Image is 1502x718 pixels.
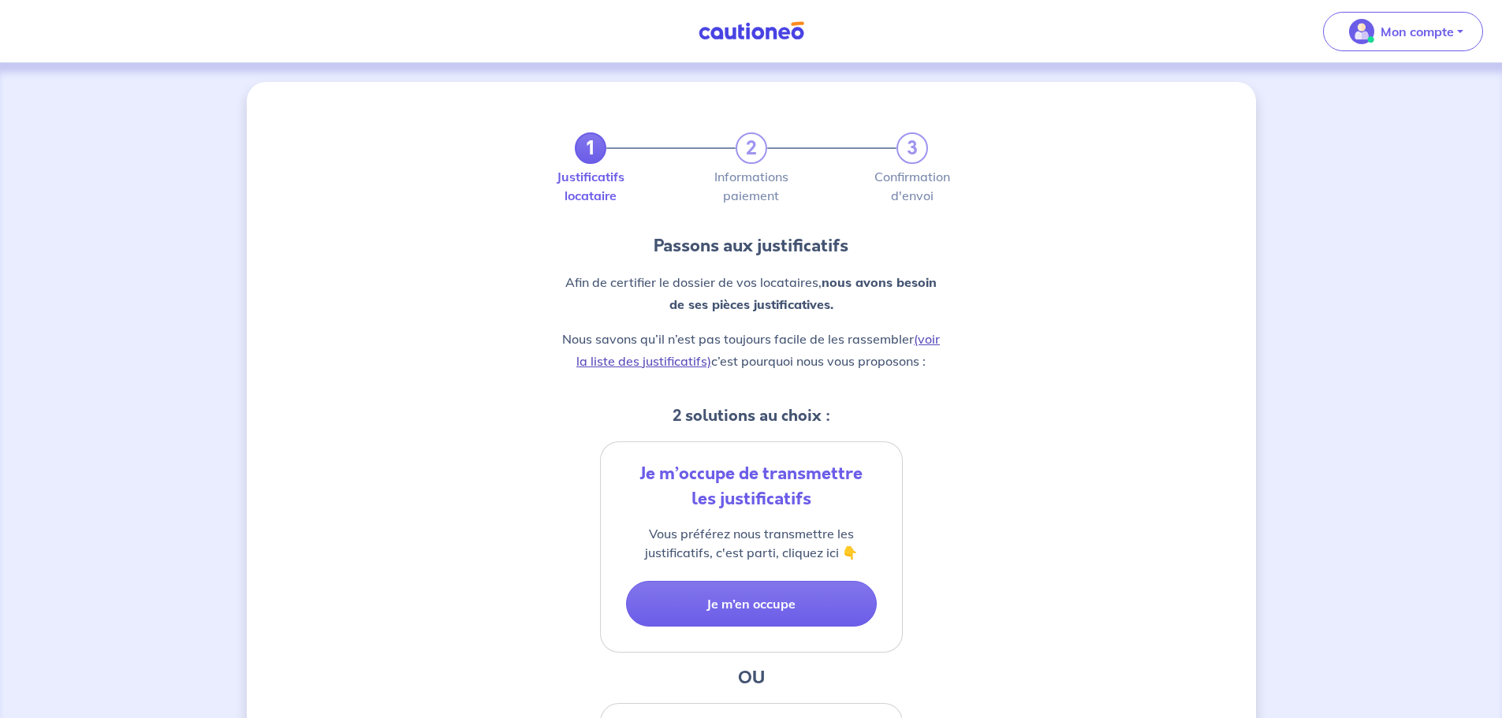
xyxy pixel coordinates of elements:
[1323,12,1483,51] button: illu_account_valid_menu.svgMon compte
[1381,22,1454,41] p: Mon compte
[1349,19,1374,44] img: illu_account_valid_menu.svg
[692,21,811,41] img: Cautioneo
[896,170,928,202] label: Confirmation d'envoi
[626,461,877,512] div: Je m’occupe de transmettre les justificatifs
[654,233,848,259] p: Passons aux justificatifs
[626,524,877,562] p: Vous préférez nous transmettre les justificatifs, c'est parti, cliquez ici 👇
[562,271,941,315] p: Afin de certifier le dossier de vos locataires,
[626,581,877,627] button: Je m’en occupe
[562,404,941,429] h5: 2 solutions au choix :
[600,665,903,690] h3: OU
[736,170,767,202] label: Informations paiement
[575,132,606,164] a: 1
[575,170,606,202] label: Justificatifs locataire
[562,328,941,372] p: Nous savons qu’il n’est pas toujours facile de les rassembler c’est pourquoi nous vous proposons :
